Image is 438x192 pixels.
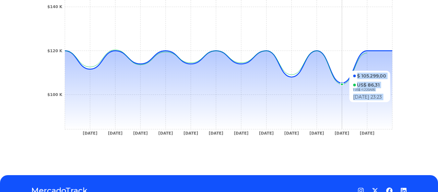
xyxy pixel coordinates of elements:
[83,131,97,136] tspan: [DATE]
[309,131,324,136] tspan: [DATE]
[158,131,173,136] tspan: [DATE]
[259,131,274,136] tspan: [DATE]
[284,131,299,136] tspan: [DATE]
[47,5,63,9] tspan: $140 K
[360,131,374,136] tspan: [DATE]
[209,131,223,136] tspan: [DATE]
[234,131,248,136] tspan: [DATE]
[133,131,148,136] tspan: [DATE]
[47,49,63,53] tspan: $120 K
[108,131,123,136] tspan: [DATE]
[335,131,349,136] tspan: [DATE]
[47,92,63,97] tspan: $100 K
[183,131,198,136] tspan: [DATE]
